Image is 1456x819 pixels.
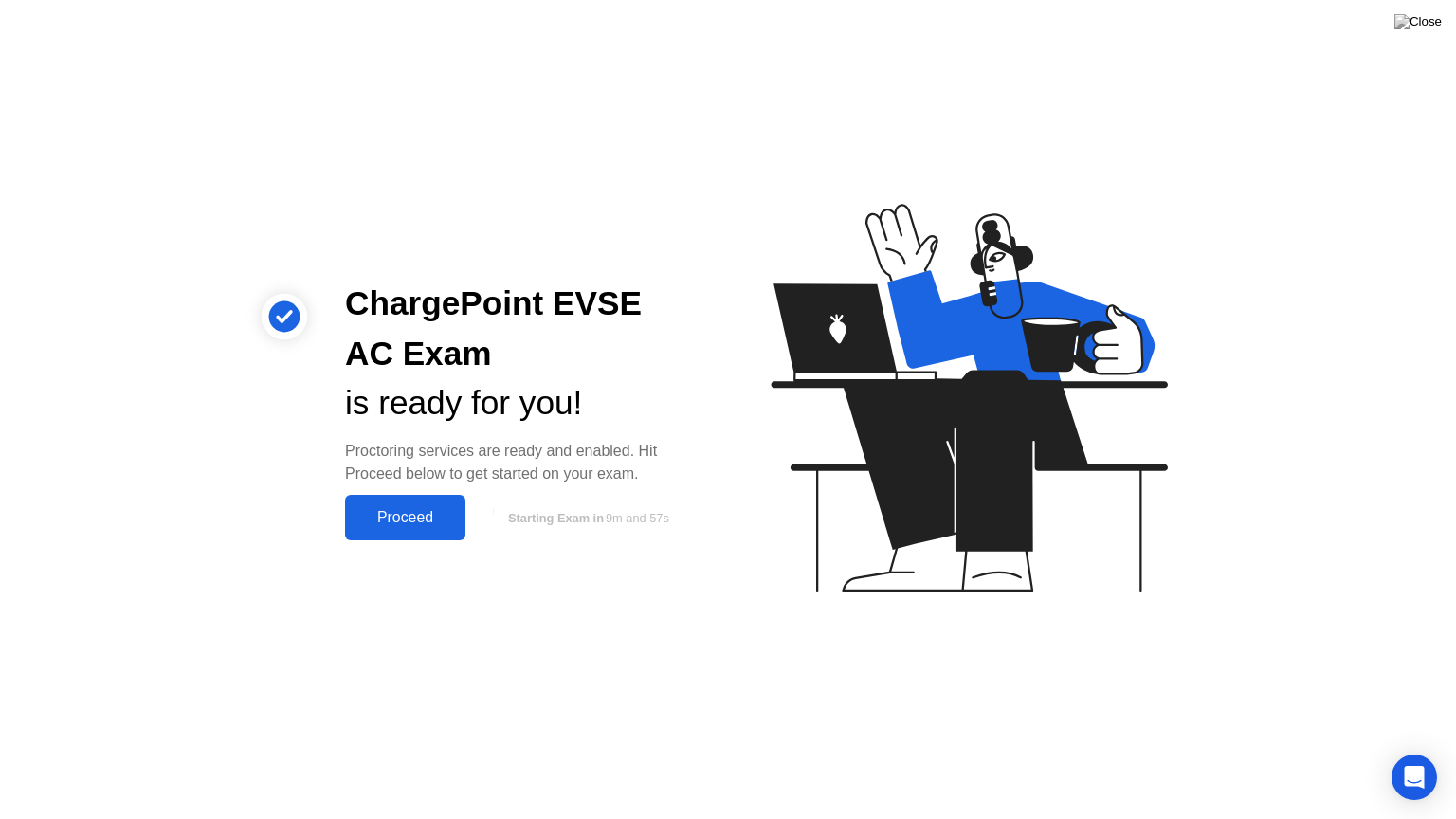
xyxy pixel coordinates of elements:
div: Open Intercom Messenger [1392,755,1437,800]
div: is ready for you! [345,378,698,428]
span: 9m and 57s [606,511,669,525]
button: Starting Exam in9m and 57s [475,500,698,536]
button: Proceed [345,495,465,540]
img: Close [1394,14,1442,29]
div: ChargePoint EVSE AC Exam [345,279,698,379]
div: Proctoring services are ready and enabled. Hit Proceed below to get started on your exam. [345,440,698,485]
div: Proceed [351,509,460,526]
